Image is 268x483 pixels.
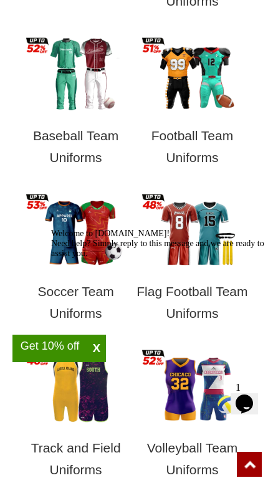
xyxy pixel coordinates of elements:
div: Welcome to [DOMAIN_NAME]!Need help? Simply reply to this message and we are ready to assist you. [5,5,229,35]
img: shop custom flag football team uniforms [142,193,242,268]
a: shop custom football team uniformsFootball Team Uniforms [134,37,251,181]
h3: Baseball Team Uniforms [17,118,134,181]
img: shop custom track and field uniforms [26,349,126,424]
a: shop custom baseball team uniformBaseball Team Uniforms [17,37,134,181]
h3: Soccer Team Uniforms [17,274,134,337]
div: Get 10% off [12,341,87,351]
a: shop custom soccer team uniformsSoccer Team Uniforms [17,193,134,337]
img: shop custom volley ball team uniforms [142,349,242,424]
img: shop custom baseball team uniform [26,37,126,112]
h3: Football Team Uniforms [134,118,251,181]
span: Welcome to [DOMAIN_NAME]! Need help? Simply reply to this message and we are ready to assist you. [5,5,218,34]
img: shop custom football team uniforms [142,37,242,112]
a: shop custom flag football team uniformsFlag Football Team Uniforms [134,193,251,337]
img: shop custom soccer team uniforms [26,193,126,268]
